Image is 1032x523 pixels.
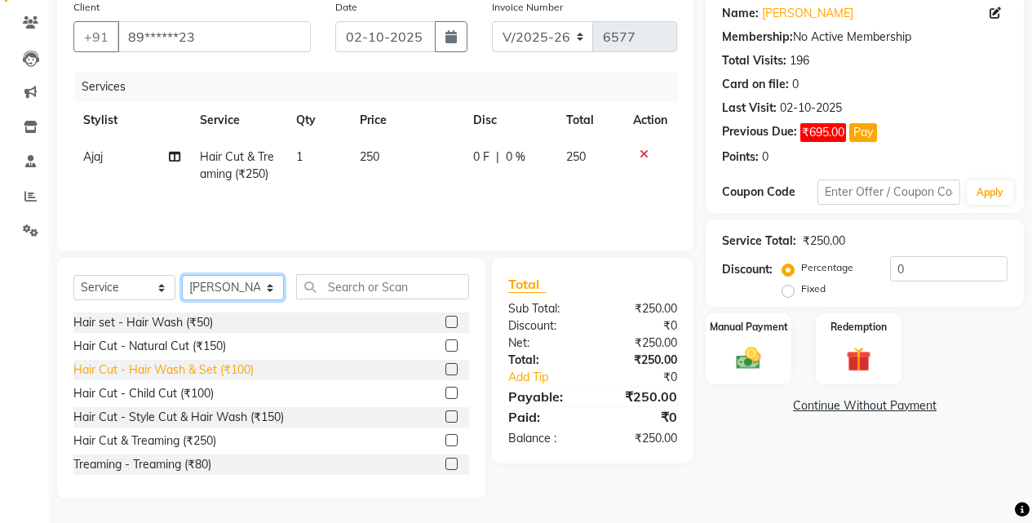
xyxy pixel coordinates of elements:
[73,432,216,450] div: Hair Cut & Treaming (₹250)
[709,397,1021,414] a: Continue Without Payment
[762,148,768,166] div: 0
[592,387,689,406] div: ₹250.00
[762,5,853,22] a: [PERSON_NAME]
[190,102,286,139] th: Service
[496,407,593,427] div: Paid:
[592,407,689,427] div: ₹0
[73,361,254,379] div: Hair Cut - Hair Wash & Set (₹100)
[722,5,759,22] div: Name:
[496,148,499,166] span: |
[722,261,773,278] div: Discount:
[803,233,845,250] div: ₹250.00
[592,300,689,317] div: ₹250.00
[286,102,350,139] th: Qty
[817,180,960,205] input: Enter Offer / Coupon Code
[117,21,311,52] input: Search by Name/Mobile/Email/Code
[722,29,793,46] div: Membership:
[849,123,877,142] button: Pay
[73,102,190,139] th: Stylist
[710,320,788,335] label: Manual Payment
[801,260,853,275] label: Percentage
[360,149,379,164] span: 250
[592,317,689,335] div: ₹0
[609,369,689,386] div: ₹0
[496,300,593,317] div: Sub Total:
[800,123,846,142] span: ₹695.00
[73,21,119,52] button: +91
[592,352,689,369] div: ₹250.00
[722,29,1008,46] div: No Active Membership
[296,274,469,299] input: Search or Scan
[722,76,789,93] div: Card on file:
[623,102,677,139] th: Action
[830,320,887,335] label: Redemption
[73,385,214,402] div: Hair Cut - Child Cut (₹100)
[200,149,274,181] span: Hair Cut & Treaming (₹250)
[790,52,809,69] div: 196
[792,76,799,93] div: 0
[496,430,593,447] div: Balance :
[75,72,689,102] div: Services
[73,456,211,473] div: Treaming - Treaming (₹80)
[73,338,226,355] div: Hair Cut - Natural Cut (₹150)
[496,369,609,386] a: Add Tip
[350,102,463,139] th: Price
[566,149,586,164] span: 250
[722,123,797,142] div: Previous Due:
[729,344,768,373] img: _cash.svg
[496,387,593,406] div: Payable:
[592,335,689,352] div: ₹250.00
[556,102,623,139] th: Total
[722,233,796,250] div: Service Total:
[73,409,284,426] div: Hair Cut - Style Cut & Hair Wash (₹150)
[496,335,593,352] div: Net:
[722,52,786,69] div: Total Visits:
[801,281,826,296] label: Fixed
[722,184,817,201] div: Coupon Code
[508,276,546,293] span: Total
[496,352,593,369] div: Total:
[83,149,103,164] span: Ajaj
[463,102,556,139] th: Disc
[722,100,777,117] div: Last Visit:
[506,148,525,166] span: 0 %
[839,344,879,375] img: _gift.svg
[592,430,689,447] div: ₹250.00
[780,100,842,117] div: 02-10-2025
[473,148,489,166] span: 0 F
[722,148,759,166] div: Points:
[967,180,1013,205] button: Apply
[496,317,593,335] div: Discount:
[73,314,213,331] div: Hair set - Hair Wash (₹50)
[296,149,303,164] span: 1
